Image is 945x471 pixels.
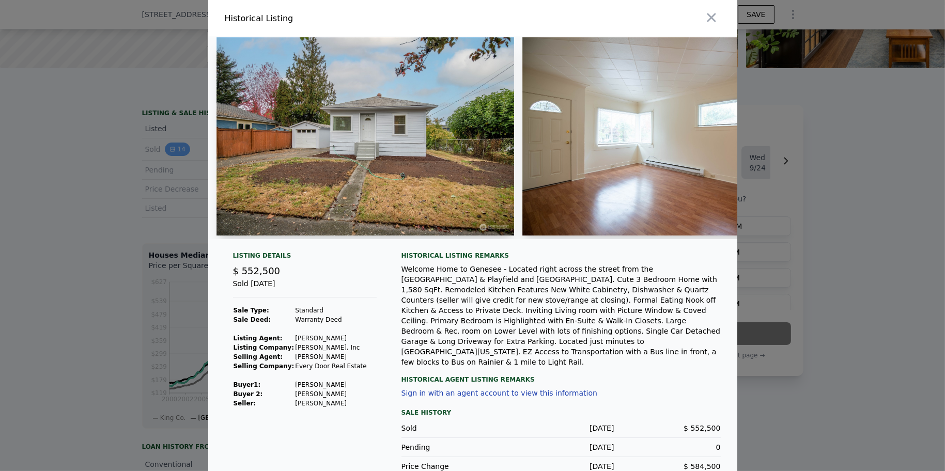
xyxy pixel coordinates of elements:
strong: Sale Deed: [234,316,271,323]
td: [PERSON_NAME] [295,334,367,343]
span: $ 552,500 [684,424,720,432]
div: Sold [DATE] [233,278,377,297]
strong: Listing Company: [234,344,294,351]
strong: Sale Type: [234,307,269,314]
div: Historical Listing remarks [401,252,721,260]
td: [PERSON_NAME] [295,352,367,362]
strong: Buyer 2: [234,390,263,398]
div: Pending [401,442,508,452]
strong: Selling Agent: [234,353,283,360]
strong: Selling Company: [234,363,295,370]
img: Property Img [522,37,820,235]
strong: Seller : [234,400,256,407]
div: 0 [614,442,721,452]
strong: Listing Agent: [234,335,283,342]
td: Warranty Deed [295,315,367,324]
td: [PERSON_NAME] [295,399,367,408]
div: Sale History [401,406,721,419]
td: Standard [295,306,367,315]
div: Historical Listing [225,12,469,25]
td: [PERSON_NAME], Inc [295,343,367,352]
div: Historical Agent Listing Remarks [401,367,721,384]
td: [PERSON_NAME] [295,389,367,399]
span: $ 584,500 [684,462,720,470]
button: Sign in with an agent account to view this information [401,389,597,397]
div: [DATE] [508,442,614,452]
td: Every Door Real Estate [295,362,367,371]
span: $ 552,500 [233,265,281,276]
strong: Buyer 1 : [234,381,261,388]
td: [PERSON_NAME] [295,380,367,389]
div: [DATE] [508,423,614,433]
div: Listing Details [233,252,377,264]
div: Sold [401,423,508,433]
img: Property Img [216,37,514,235]
div: Welcome Home to Genesee - Located right across the street from the [GEOGRAPHIC_DATA] & Playfield ... [401,264,721,367]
